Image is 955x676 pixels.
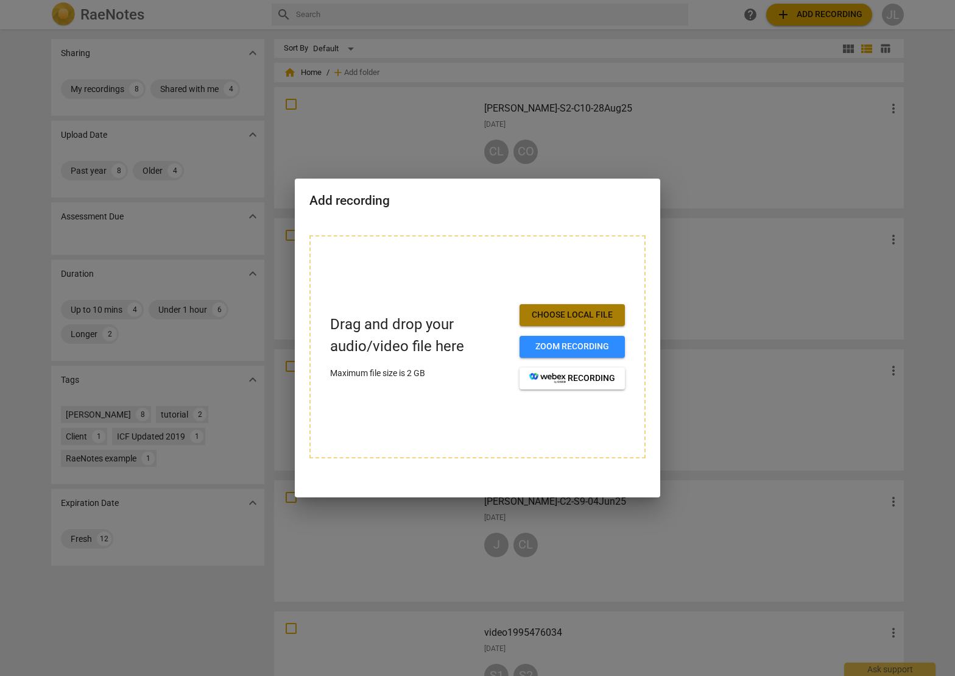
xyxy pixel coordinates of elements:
h2: Add recording [309,193,646,208]
span: Zoom recording [529,341,615,353]
p: Maximum file size is 2 GB [330,367,510,380]
span: recording [529,372,615,385]
p: Drag and drop your audio/video file here [330,314,510,357]
button: Choose local file [520,304,625,326]
button: Zoom recording [520,336,625,358]
span: Choose local file [529,309,615,321]
button: recording [520,368,625,390]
